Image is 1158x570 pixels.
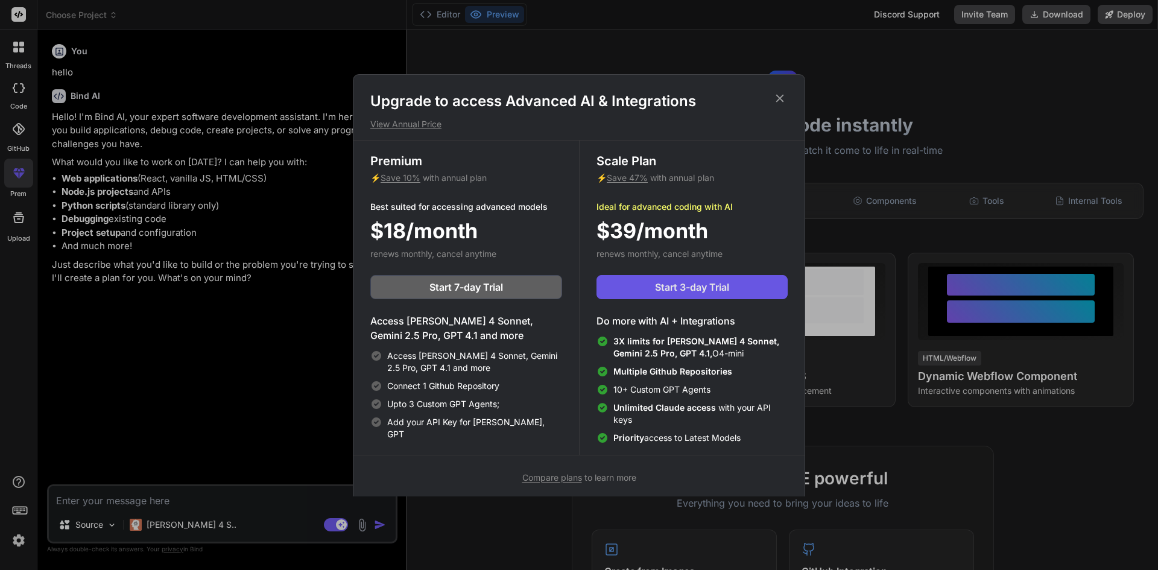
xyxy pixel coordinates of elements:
[596,153,788,169] h3: Scale Plan
[522,472,582,483] span: Compare plans
[387,380,499,392] span: Connect 1 Github Repository
[596,275,788,299] button: Start 3-day Trial
[370,201,562,213] p: Best suited for accessing advanced models
[613,402,718,413] span: Unlimited Claude access
[613,336,779,358] span: 3X limits for [PERSON_NAME] 4 Sonnet, Gemini 2.5 Pro, GPT 4.1,
[596,215,708,246] span: $39/month
[596,314,788,328] h4: Do more with AI + Integrations
[370,118,788,130] p: View Annual Price
[370,314,562,343] h4: Access [PERSON_NAME] 4 Sonnet, Gemini 2.5 Pro, GPT 4.1 and more
[387,398,499,410] span: Upto 3 Custom GPT Agents;
[613,335,788,359] span: O4-mini
[522,472,636,483] span: to learn more
[613,402,788,426] span: with your API keys
[596,201,788,213] p: Ideal for advanced coding with AI
[613,366,732,376] span: Multiple Github Repositories
[370,275,562,299] button: Start 7-day Trial
[596,172,788,184] p: ⚡ with annual plan
[596,249,723,259] span: renews monthly, cancel anytime
[381,173,420,183] span: Save 10%
[429,280,503,294] span: Start 7-day Trial
[655,280,729,294] span: Start 3-day Trial
[370,92,788,111] h1: Upgrade to access Advanced AI & Integrations
[370,249,496,259] span: renews monthly, cancel anytime
[370,172,562,184] p: ⚡ with annual plan
[387,416,562,440] span: Add your API Key for [PERSON_NAME], GPT
[607,173,648,183] span: Save 47%
[387,350,562,374] span: Access [PERSON_NAME] 4 Sonnet, Gemini 2.5 Pro, GPT 4.1 and more
[370,215,478,246] span: $18/month
[370,153,562,169] h3: Premium
[613,384,710,396] span: 10+ Custom GPT Agents
[613,432,741,444] span: access to Latest Models
[613,432,644,443] span: Priority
